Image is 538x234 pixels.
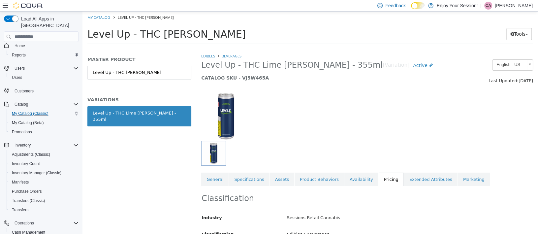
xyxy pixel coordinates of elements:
[9,74,25,82] a: Users
[9,197,79,205] span: Transfers (Classic)
[9,178,31,186] a: Manifests
[12,64,27,72] button: Users
[424,17,449,29] button: Tools
[15,143,31,148] span: Inventory
[322,161,375,175] a: Extended Attributes
[15,43,25,49] span: Home
[9,187,79,195] span: Purchase Orders
[410,48,451,59] a: English - US
[10,98,104,111] div: Level Up - THC Lime [PERSON_NAME] - 355ml
[9,187,45,195] a: Purchase Orders
[1,64,81,73] button: Users
[495,2,533,10] p: [PERSON_NAME]
[7,205,81,215] button: Transfers
[1,100,81,109] button: Catalog
[484,2,492,10] div: Chantel Albert
[5,45,109,51] h5: MASTER PRODUCT
[9,150,79,158] span: Adjustments (Classic)
[12,100,31,108] button: Catalog
[7,159,81,168] button: Inventory Count
[300,51,327,56] small: [Variation]
[9,51,28,59] a: Reports
[9,110,79,117] span: My Catalog (Classic)
[12,152,50,157] span: Adjustments (Classic)
[7,118,81,127] button: My Catalog (Beta)
[7,73,81,82] button: Users
[5,3,28,8] a: My Catalog
[9,160,43,168] a: Inventory Count
[15,102,28,107] span: Catalog
[9,206,31,214] a: Transfers
[200,217,455,229] div: Edibles / Beverages
[9,110,51,117] a: My Catalog (Classic)
[12,52,26,58] span: Reports
[187,161,212,175] a: Assets
[385,2,405,9] span: Feedback
[262,161,296,175] a: Availability
[9,206,79,214] span: Transfers
[436,67,451,72] span: [DATE]
[7,50,81,60] button: Reports
[411,2,425,9] input: Dark Mode
[5,17,163,28] span: Level Up - THC [PERSON_NAME]
[5,85,109,91] h5: VARIATIONS
[212,161,262,175] a: Product Behaviors
[12,170,61,176] span: Inventory Manager (Classic)
[139,42,159,47] a: Beverages
[1,86,81,96] button: Customers
[119,182,450,192] h2: Classification
[9,74,79,82] span: Users
[9,169,64,177] a: Inventory Manager (Classic)
[12,111,48,116] span: My Catalog (Classic)
[12,129,32,135] span: Promotions
[12,141,79,149] span: Inventory
[12,75,22,80] span: Users
[9,128,79,136] span: Promotions
[12,219,37,227] button: Operations
[7,168,81,178] button: Inventory Manager (Classic)
[13,2,43,9] img: Cova
[12,141,33,149] button: Inventory
[18,16,79,29] span: Load All Apps in [GEOGRAPHIC_DATA]
[7,196,81,205] button: Transfers (Classic)
[119,49,300,59] span: Level Up - THC Lime [PERSON_NAME] - 355ml
[119,204,140,209] span: Industry
[119,80,168,129] img: 150
[410,48,442,58] span: English - US
[1,218,81,228] button: Operations
[12,161,40,166] span: Inventory Count
[437,2,478,10] p: Enjoy Your Session!
[12,100,79,108] span: Catalog
[15,66,25,71] span: Users
[12,41,79,50] span: Home
[119,220,151,225] span: Classification
[9,119,47,127] a: My Catalog (Beta)
[1,41,81,50] button: Home
[12,189,42,194] span: Purchase Orders
[486,2,491,10] span: CA
[9,178,79,186] span: Manifests
[1,141,81,150] button: Inventory
[9,119,79,127] span: My Catalog (Beta)
[12,64,79,72] span: Users
[375,161,407,175] a: Marketing
[12,207,28,213] span: Transfers
[119,42,133,47] a: Edibles
[12,198,45,203] span: Transfers (Classic)
[9,128,35,136] a: Promotions
[146,161,187,175] a: Specifications
[119,161,146,175] a: General
[9,197,47,205] a: Transfers (Classic)
[200,201,455,212] div: Sessions Retail Cannabis
[9,51,79,59] span: Reports
[7,178,81,187] button: Manifests
[5,54,109,68] a: Level Up - THC [PERSON_NAME]
[9,169,79,177] span: Inventory Manager (Classic)
[9,150,53,158] a: Adjustments (Classic)
[12,87,36,95] a: Customers
[9,160,79,168] span: Inventory Count
[296,161,321,175] a: Pricing
[12,120,44,125] span: My Catalog (Beta)
[7,187,81,196] button: Purchase Orders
